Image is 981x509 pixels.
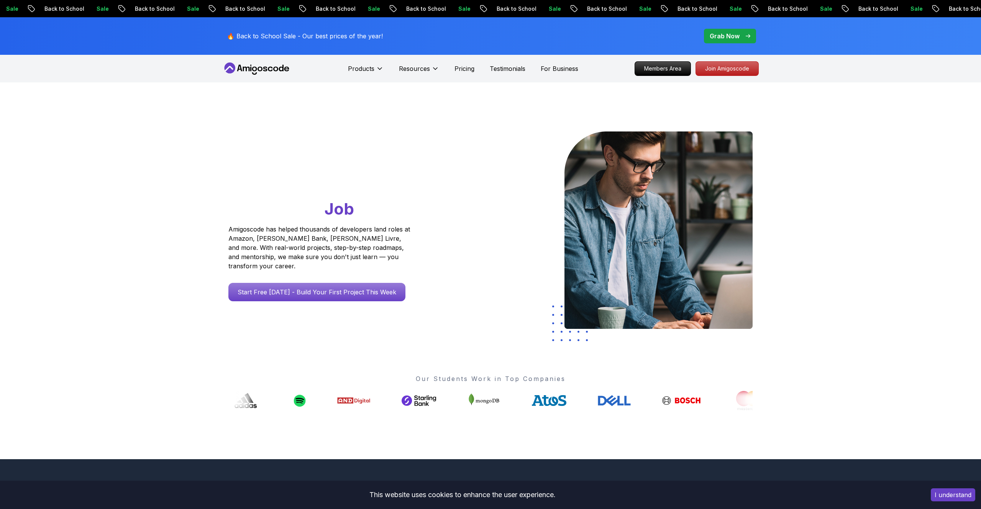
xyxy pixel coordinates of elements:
p: Back to School [310,5,362,13]
p: Sale [543,5,567,13]
button: Accept cookies [931,488,975,501]
p: Sale [362,5,386,13]
p: Sale [904,5,929,13]
a: Join Amigoscode [696,61,759,76]
a: Members Area [635,61,691,76]
p: Sale [633,5,658,13]
a: For Business [541,64,578,73]
p: Sale [181,5,205,13]
p: Sale [90,5,115,13]
a: Pricing [454,64,474,73]
a: Start Free [DATE] - Build Your First Project This Week [228,283,405,301]
p: Back to School [671,5,723,13]
p: Sale [271,5,296,13]
p: Sale [814,5,838,13]
p: Join Amigoscode [696,62,758,76]
img: hero [564,131,753,329]
p: Sale [723,5,748,13]
p: Back to School [581,5,633,13]
p: Sale [452,5,477,13]
p: Back to School [219,5,271,13]
p: Back to School [490,5,543,13]
h1: Go From Learning to Hired: Master Java, Spring Boot & Cloud Skills That Get You the [228,131,440,220]
span: Job [325,199,354,218]
p: Back to School [852,5,904,13]
button: Products [348,64,384,79]
p: Amigoscode has helped thousands of developers land roles at Amazon, [PERSON_NAME] Bank, [PERSON_N... [228,225,412,271]
p: Back to School [38,5,90,13]
p: Resources [399,64,430,73]
p: Back to School [762,5,814,13]
p: 🔥 Back to School Sale - Our best prices of the year! [227,31,383,41]
button: Resources [399,64,439,79]
div: This website uses cookies to enhance the user experience. [6,486,919,503]
p: Back to School [129,5,181,13]
p: Members Area [635,62,691,76]
p: Our Students Work in Top Companies [228,374,753,383]
a: Testimonials [490,64,525,73]
p: Products [348,64,374,73]
p: Grab Now [710,31,740,41]
p: Back to School [400,5,452,13]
